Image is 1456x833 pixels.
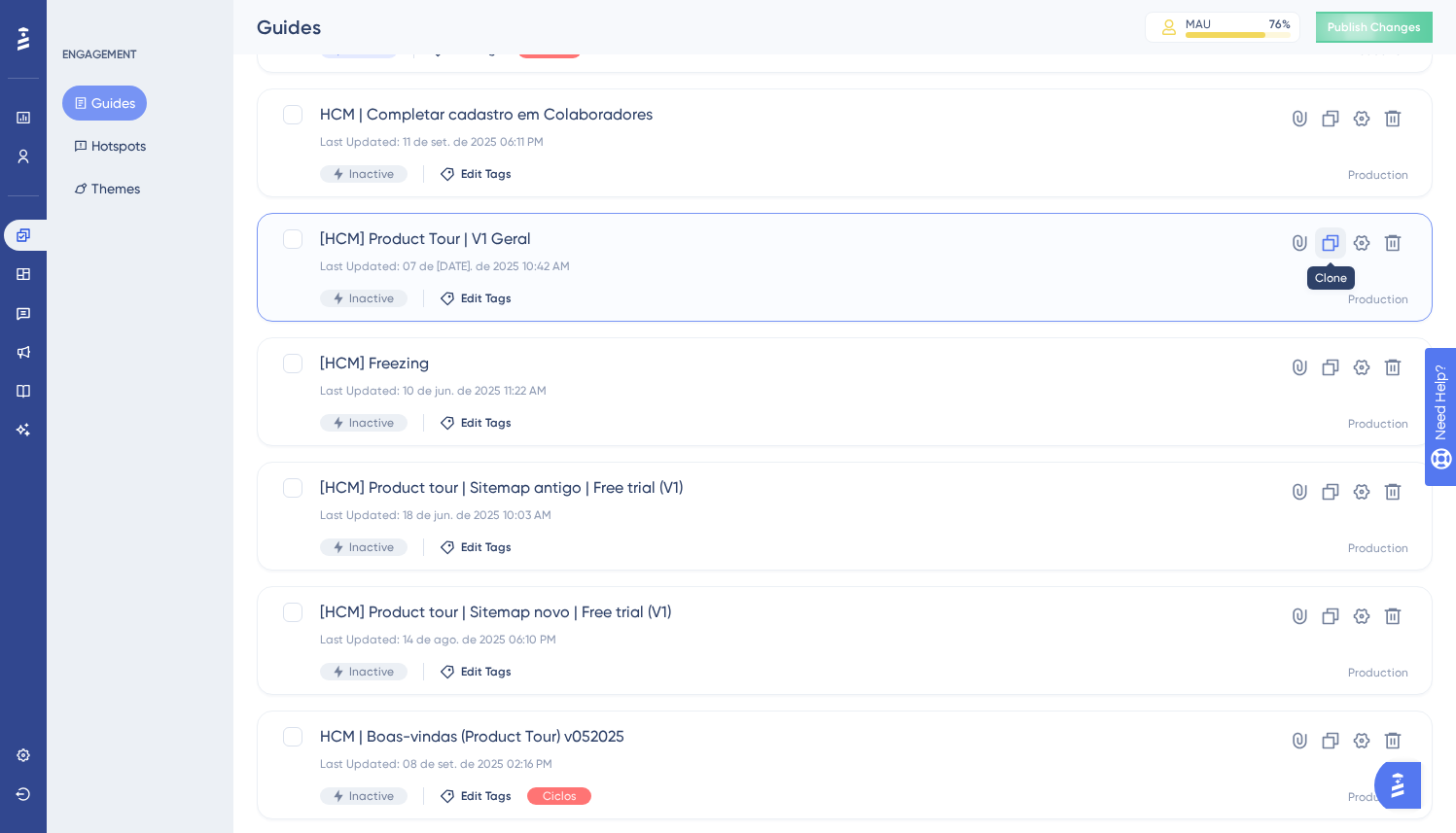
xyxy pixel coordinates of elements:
[440,539,512,555] button: Edit Tags
[440,166,512,182] button: Edit Tags
[349,166,394,182] span: Inactive
[46,5,122,28] span: Need Help?
[440,788,512,804] button: Edit Tags
[320,103,1214,126] span: HCM | Completar cadastro em Colaboradores
[461,415,512,431] span: Edit Tags
[320,259,1214,274] div: Last Updated: 07 de [DATE]. de 2025 10:42 AM
[461,788,512,804] span: Edit Tags
[461,539,512,555] span: Edit Tags
[320,601,1214,624] span: [HCM] Product tour | Sitemap novo | Free trial (V1)
[1348,540,1408,556] div: Production
[543,788,576,804] span: Ciclos
[1348,416,1408,432] div: Production
[349,539,394,555] span: Inactive
[440,664,512,679] button: Edit Tags
[62,86,147,121] button: Guides
[1348,167,1408,183] div: Production
[62,128,158,163] button: Hotspots
[320,725,1214,748] span: HCM | Boas-vindas (Product Tour) v052025
[62,171,152,206] button: Themes
[1374,756,1433,815] iframe: UserGuiding AI Assistant Launcher
[349,664,394,679] span: Inactive
[461,166,512,182] span: Edit Tags
[440,291,512,306] button: Edit Tags
[320,134,1214,150] div: Last Updated: 11 de set. de 2025 06:11 PM
[320,227,1214,251] span: [HCM] Product Tour | V1 Geral
[62,47,136,62] div: ENGAGEMENT
[461,664,512,679] span: Edit Tags
[1316,12,1433,43] button: Publish Changes
[320,632,1214,647] div: Last Updated: 14 de ago. de 2025 06:10 PM
[320,507,1214,523] div: Last Updated: 18 de jun. de 2025 10:03 AM
[1348,789,1408,805] div: Production
[1269,17,1291,32] div: 76 %
[349,415,394,431] span: Inactive
[349,788,394,804] span: Inactive
[320,383,1214,399] div: Last Updated: 10 de jun. de 2025 11:22 AM
[320,352,1214,375] span: [HCM] Freezing
[320,756,1214,772] div: Last Updated: 08 de set. de 2025 02:16 PM
[349,291,394,306] span: Inactive
[257,14,1096,41] div: Guides
[1348,292,1408,307] div: Production
[1328,19,1421,35] span: Publish Changes
[440,415,512,431] button: Edit Tags
[461,291,512,306] span: Edit Tags
[1186,17,1211,32] div: MAU
[320,476,1214,500] span: [HCM] Product tour | Sitemap antigo | Free trial (V1)
[1348,665,1408,680] div: Production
